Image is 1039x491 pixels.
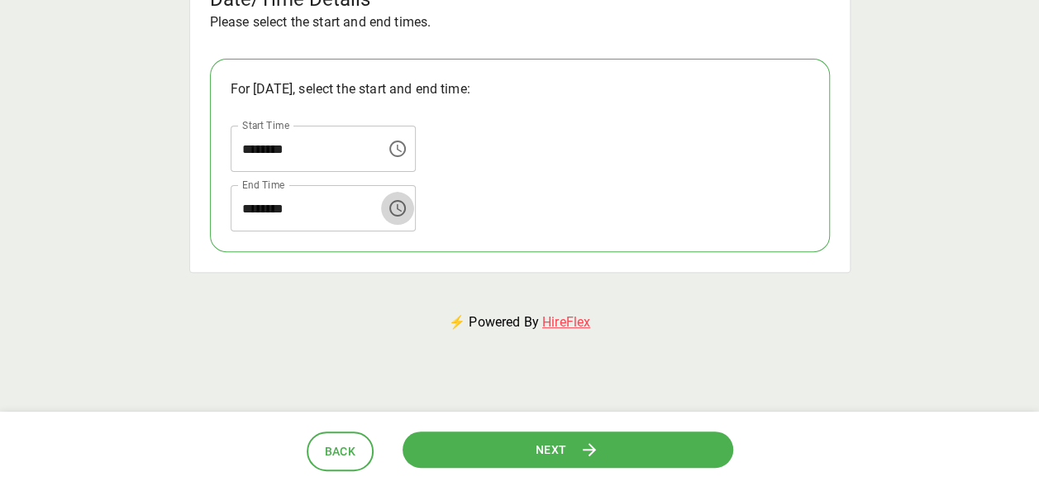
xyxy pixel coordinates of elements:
button: Choose time, selected time is 12:00 PM [381,192,414,225]
p: Please select the start and end times . [210,12,830,32]
label: Start Time [242,118,289,132]
p: For [DATE], select the start and end time: [231,79,809,99]
span: Back [325,441,356,462]
button: Next [403,431,733,469]
button: Choose time, selected time is 4:00 PM [381,132,414,165]
a: HireFlex [542,314,590,330]
button: Back [307,431,374,472]
span: Next [536,440,567,460]
label: End Time [242,178,284,192]
p: ⚡ Powered By [429,293,610,352]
